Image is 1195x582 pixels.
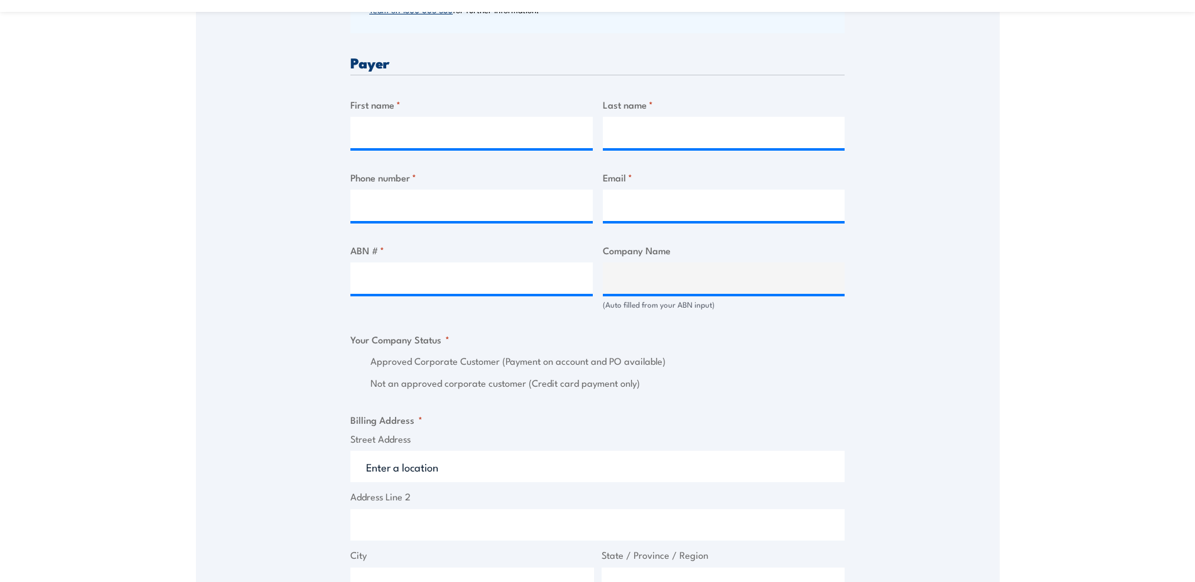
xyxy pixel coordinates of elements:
[603,243,845,257] label: Company Name
[350,412,423,427] legend: Billing Address
[350,548,594,563] label: City
[602,548,845,563] label: State / Province / Region
[350,170,593,185] label: Phone number
[350,451,845,482] input: Enter a location
[350,55,845,70] h3: Payer
[370,354,845,369] label: Approved Corporate Customer (Payment on account and PO available)
[350,432,845,446] label: Street Address
[350,490,845,504] label: Address Line 2
[603,299,845,311] div: (Auto filled from your ABN input)
[603,170,845,185] label: Email
[603,97,845,112] label: Last name
[350,97,593,112] label: First name
[370,376,845,391] label: Not an approved corporate customer (Credit card payment only)
[350,243,593,257] label: ABN #
[350,332,450,347] legend: Your Company Status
